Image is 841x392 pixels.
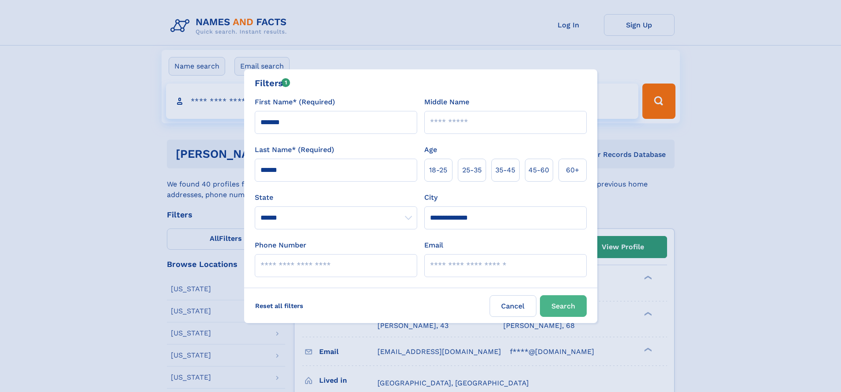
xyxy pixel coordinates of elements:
[540,295,587,317] button: Search
[255,97,335,107] label: First Name* (Required)
[249,295,309,316] label: Reset all filters
[424,240,443,251] label: Email
[255,192,417,203] label: State
[255,240,306,251] label: Phone Number
[495,165,515,175] span: 35‑45
[429,165,447,175] span: 18‑25
[424,192,437,203] label: City
[424,145,437,155] label: Age
[528,165,549,175] span: 45‑60
[255,76,290,90] div: Filters
[255,145,334,155] label: Last Name* (Required)
[566,165,579,175] span: 60+
[424,97,469,107] label: Middle Name
[490,295,536,317] label: Cancel
[462,165,482,175] span: 25‑35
